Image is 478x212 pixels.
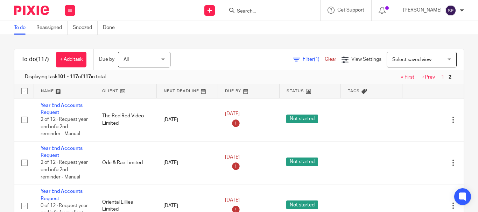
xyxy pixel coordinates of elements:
[36,57,49,62] span: (117)
[348,159,395,166] div: ---
[441,75,444,80] a: 1
[156,141,218,184] td: [DATE]
[422,75,435,80] a: ‹ Prev
[41,160,88,180] span: 2 of 12 · Request year end info 2nd reminder - Manual
[392,57,431,62] span: Select saved view
[73,21,98,35] a: Snoozed
[14,6,49,15] img: Pixie
[225,198,240,203] span: [DATE]
[351,57,381,62] span: View Settings
[348,89,360,93] span: Tags
[21,56,49,63] h1: To do
[447,73,453,81] span: 2
[236,8,299,15] input: Search
[403,7,442,14] p: [PERSON_NAME]
[286,115,318,123] span: Not started
[445,5,456,16] img: svg%3E
[41,146,83,158] a: Year End Accounts Request
[303,57,325,62] span: Filter
[337,8,364,13] span: Get Support
[41,117,88,136] span: 2 of 12 · Request year end info 2nd reminder - Manual
[103,21,120,35] a: Done
[348,116,395,123] div: ---
[95,98,157,141] td: The Red Red Video Limited
[56,52,86,67] a: + Add task
[348,202,395,209] div: ---
[286,158,318,166] span: Not started
[57,74,78,79] b: 101 - 117
[41,189,83,201] a: Year End Accounts Request
[83,74,91,79] b: 117
[99,56,114,63] p: Due by
[225,112,240,117] span: [DATE]
[124,57,129,62] span: All
[95,141,157,184] td: Ode & Rae Limited
[14,21,31,35] a: To do
[36,21,68,35] a: Reassigned
[325,57,336,62] a: Clear
[225,155,240,160] span: [DATE]
[314,57,319,62] span: (1)
[398,74,453,80] nav: pager
[401,75,414,80] a: « First
[156,98,218,141] td: [DATE]
[41,103,83,115] a: Year End Accounts Request
[25,73,106,80] span: Displaying task of in total
[286,200,318,209] span: Not started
